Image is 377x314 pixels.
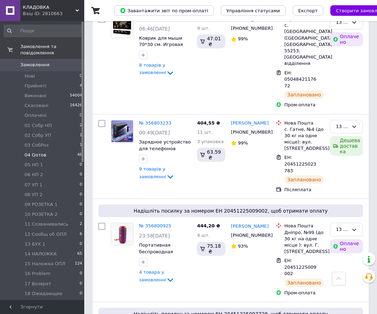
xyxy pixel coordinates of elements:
div: 13 БУХ 1 [336,19,349,26]
span: 0 [80,201,82,208]
span: Оплачені [25,112,47,119]
span: 4 [80,83,82,89]
input: Пошук [4,25,83,37]
span: 3 упаковка [197,139,224,144]
span: 444,20 ₴ [197,223,220,228]
span: 6 [80,231,82,238]
div: Заплановано [284,91,324,99]
div: Післяплата [284,187,324,193]
a: Коврик для мыши 70*30 см. Игровая поверхность. Коврик для геймеров. №3, [GEOGRAPHIC_DATA] [139,35,190,67]
span: 1 [80,132,82,139]
a: 4 товара у замовленні [139,269,174,282]
span: Замовлення [20,62,49,68]
span: 0 [80,172,82,178]
span: 4 шт. [197,233,210,238]
button: Експорт [293,5,324,16]
a: Зарядное устройство для телефонов 5V3.1A PD+3USB, 65W. [GEOGRAPHIC_DATA], [GEOGRAPHIC_DATA] [139,139,191,177]
span: 00:49[DATE] [139,130,170,135]
span: Завантажити звіт по пром-оплаті [120,7,208,14]
span: 0 [80,182,82,188]
span: 04 Gотов [25,152,46,158]
span: 16426 [70,102,82,109]
a: [PERSON_NAME] [231,223,269,230]
span: 0 [80,211,82,218]
span: 9 шт. [197,26,210,31]
span: Прийняті [25,83,46,89]
div: Ваш ID: 2810663 [23,11,84,17]
span: 07 УП 1 [25,182,42,188]
span: 11 шт. [197,129,212,135]
div: с. [GEOGRAPHIC_DATA] ([GEOGRAPHIC_DATA], [GEOGRAPHIC_DATA].), 55253, [GEOGRAPHIC_DATA] відділення [284,22,324,67]
span: Управління статусами [226,8,280,13]
span: 2 [80,122,82,129]
div: Заплановано [284,279,324,287]
span: 8 товарів у замовленні [139,62,166,75]
span: ЕН: 0504842117672 [284,70,316,88]
span: 93% [238,243,248,249]
span: 99% [238,140,248,146]
span: 17 Возврат [25,281,51,287]
span: 01 Cобр НП [25,122,52,129]
span: 48 [77,152,82,158]
span: [PHONE_NUMBER] [231,26,273,31]
a: 9 товарів у замовленні [139,166,174,179]
span: 05 НП 1 [25,162,43,168]
span: Експорт [298,8,318,13]
span: 0 [80,270,82,277]
span: [PHONE_NUMBER] [231,129,273,135]
span: 99% [238,36,248,41]
img: Фото товару [111,16,133,38]
span: 0 [80,290,82,297]
span: Надішліть посилку за номером ЕН 20451225009002, щоб отримати оплату [101,207,360,214]
span: Замовлення та повідомлення [20,44,84,56]
span: 1 [80,142,82,148]
div: Заплановано [284,175,324,184]
div: 13 БУХ 1 [336,123,349,131]
span: 0 [80,192,82,198]
span: 06 НП 2 [25,172,43,178]
div: Нова Пошта [284,120,324,126]
a: Портативная беспроводная колонка TG117 Bluetooth. [GEOGRAPHIC_DATA], [GEOGRAPHIC_DATA] [139,242,188,280]
div: 63.59 ₴ [197,148,225,162]
span: 13 БУХ 1 [25,241,45,247]
span: 10 РОЗЕТКА 2 [25,211,58,218]
button: Завантажити звіт по пром-оплаті [114,5,214,16]
a: Фото товару [111,16,133,38]
div: Дніпро, №99 (до 30 кг на одне місце ): вул. Г. [STREET_ADDRESS] [284,229,324,255]
span: 03 CобРоз [25,142,48,148]
span: ЕН: 20451225023783 [284,155,316,173]
a: 8 товарів у замовленні [139,62,174,75]
a: Фото товару [111,120,133,142]
span: Виконані [25,93,46,99]
span: 16 Problem [25,270,51,277]
span: 02 Cобр УП [25,132,51,139]
span: ЕН: 20451225009002 [284,258,316,276]
span: КЛАДОВКА [23,4,75,11]
span: 15 Наложка ОПЛ [25,261,65,267]
span: 2 [80,221,82,227]
span: 0 [80,241,82,247]
a: [PERSON_NAME] [231,120,269,127]
a: Фото товару [111,223,133,245]
span: Нові [25,73,35,79]
span: Скасовані [25,102,48,109]
span: 9 товарів у замовленні [139,167,166,179]
div: Пром-оплата [284,290,324,296]
button: Управління статусами [221,5,286,16]
span: 09 РОЗЕТКА 1 [25,201,58,208]
div: 47.01 ₴ [197,34,225,48]
a: № 356800925 [139,223,171,228]
span: 12 Сообщ об ОПЛ [25,231,67,238]
span: 18 Ожидающие [25,290,62,297]
span: 0 [80,281,82,287]
div: Пром-оплата [284,102,324,108]
span: 54004 [70,93,82,99]
span: 0 [80,162,82,168]
a: № 356803233 [139,120,171,126]
span: 65 [77,251,82,257]
span: 0 [80,112,82,119]
span: 4 товара у замовленні [139,269,166,282]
